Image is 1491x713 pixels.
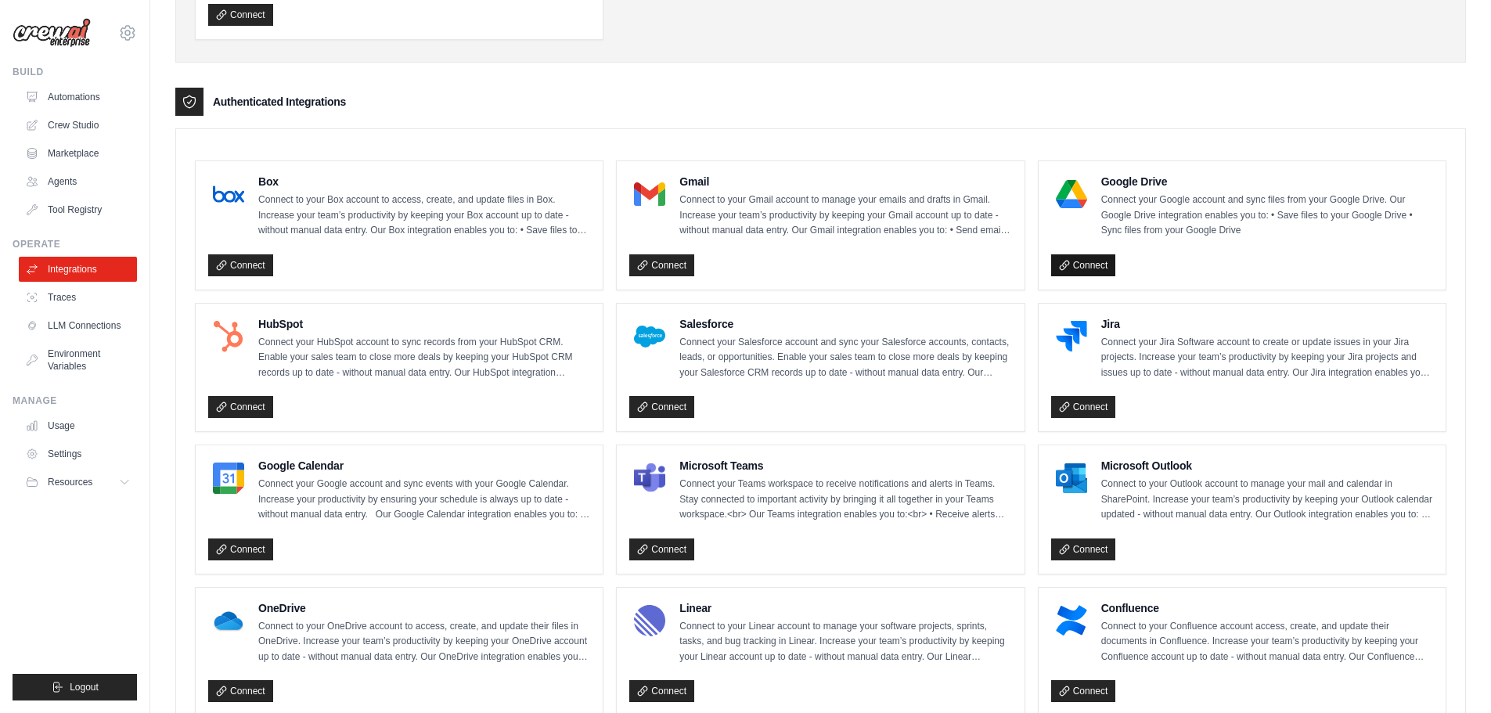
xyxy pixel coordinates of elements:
a: Integrations [19,257,137,282]
a: Connect [208,538,273,560]
h4: Box [258,174,590,189]
h4: Salesforce [679,316,1011,332]
h4: Linear [679,600,1011,616]
div: Manage [13,394,137,407]
h4: Confluence [1101,600,1433,616]
img: Jira Logo [1056,321,1087,352]
span: Resources [48,476,92,488]
a: Environment Variables [19,341,137,379]
h4: Jira [1101,316,1433,332]
span: Logout [70,681,99,693]
a: Connect [208,680,273,702]
img: Google Drive Logo [1056,178,1087,210]
h4: Google Calendar [258,458,590,474]
a: Connect [208,4,273,26]
p: Connect to your OneDrive account to access, create, and update their files in OneDrive. Increase ... [258,619,590,665]
a: Traces [19,285,137,310]
a: Marketplace [19,141,137,166]
a: Connect [629,680,694,702]
h4: Gmail [679,174,1011,189]
a: Connect [629,254,694,276]
a: Crew Studio [19,113,137,138]
img: Box Logo [213,178,244,210]
img: Google Calendar Logo [213,463,244,494]
h3: Authenticated Integrations [213,94,346,110]
p: Connect your Google account and sync events with your Google Calendar. Increase your productivity... [258,477,590,523]
h4: Google Drive [1101,174,1433,189]
h4: Microsoft Outlook [1101,458,1433,474]
a: Connect [208,396,273,418]
p: Connect your HubSpot account to sync records from your HubSpot CRM. Enable your sales team to clo... [258,335,590,381]
p: Connect to your Confluence account access, create, and update their documents in Confluence. Incr... [1101,619,1433,665]
a: Connect [1051,396,1116,418]
img: OneDrive Logo [213,605,244,636]
img: Microsoft Outlook Logo [1056,463,1087,494]
a: Connect [1051,254,1116,276]
img: HubSpot Logo [213,321,244,352]
a: Connect [629,538,694,560]
p: Connect to your Linear account to manage your software projects, sprints, tasks, and bug tracking... [679,619,1011,665]
a: Agents [19,169,137,194]
a: Tool Registry [19,197,137,222]
img: Microsoft Teams Logo [634,463,665,494]
img: Confluence Logo [1056,605,1087,636]
h4: OneDrive [258,600,590,616]
h4: HubSpot [258,316,590,332]
div: Operate [13,238,137,250]
p: Connect your Salesforce account and sync your Salesforce accounts, contacts, leads, or opportunit... [679,335,1011,381]
p: Connect your Teams workspace to receive notifications and alerts in Teams. Stay connected to impo... [679,477,1011,523]
img: Salesforce Logo [634,321,665,352]
a: Usage [19,413,137,438]
p: Connect to your Gmail account to manage your emails and drafts in Gmail. Increase your team’s pro... [679,193,1011,239]
a: Connect [1051,680,1116,702]
h4: Microsoft Teams [679,458,1011,474]
p: Connect to your Box account to access, create, and update files in Box. Increase your team’s prod... [258,193,590,239]
p: Connect your Google account and sync files from your Google Drive. Our Google Drive integration e... [1101,193,1433,239]
a: Connect [208,254,273,276]
a: Settings [19,441,137,466]
div: Build [13,66,137,78]
img: Gmail Logo [634,178,665,210]
p: Connect your Jira Software account to create or update issues in your Jira projects. Increase you... [1101,335,1433,381]
img: Linear Logo [634,605,665,636]
a: Connect [629,396,694,418]
img: Logo [13,18,91,48]
button: Resources [19,470,137,495]
a: Connect [1051,538,1116,560]
a: Automations [19,85,137,110]
a: LLM Connections [19,313,137,338]
p: Connect to your Outlook account to manage your mail and calendar in SharePoint. Increase your tea... [1101,477,1433,523]
button: Logout [13,674,137,700]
